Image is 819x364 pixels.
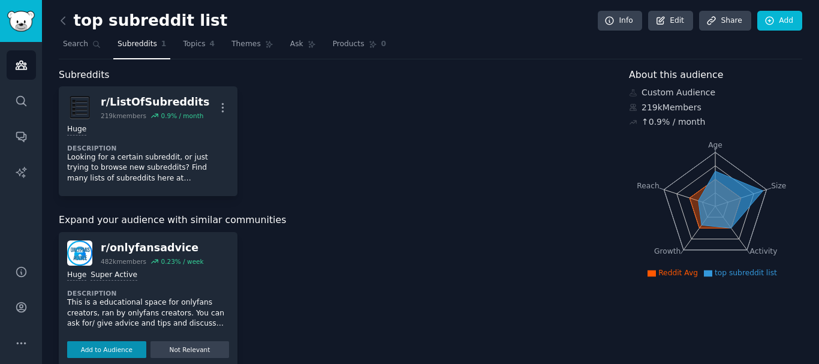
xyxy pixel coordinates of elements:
[67,297,229,329] p: This is a educational space for onlyfans creators, ran by onlyfans creators. You can ask for/ giv...
[210,39,215,50] span: 4
[715,269,777,277] span: top subreddit list
[150,341,230,358] button: Not Relevant
[598,11,642,31] a: Info
[67,240,92,266] img: onlyfansadvice
[231,39,261,50] span: Themes
[161,112,203,120] div: 0.9 % / month
[67,289,229,297] dt: Description
[91,270,137,281] div: Super Active
[67,95,92,120] img: ListOfSubreddits
[101,257,146,266] div: 482k members
[67,124,86,136] div: Huge
[629,86,802,99] div: Custom Audience
[67,152,229,184] p: Looking for a certain subreddit, or just trying to browse new subreddits? Find many lists of subr...
[59,68,110,83] span: Subreddits
[290,39,303,50] span: Ask
[381,39,387,50] span: 0
[757,11,802,31] a: Add
[59,35,105,59] a: Search
[637,181,660,189] tspan: Reach
[118,39,157,50] span: Subreddits
[658,269,698,277] span: Reddit Avg
[7,11,35,32] img: GummySearch logo
[771,181,786,189] tspan: Size
[708,141,722,149] tspan: Age
[629,101,802,114] div: 219k Members
[59,11,227,31] h2: top subreddit list
[329,35,390,59] a: Products0
[227,35,278,59] a: Themes
[183,39,205,50] span: Topics
[629,68,723,83] span: About this audience
[113,35,170,59] a: Subreddits1
[642,116,705,128] div: ↑ 0.9 % / month
[59,213,286,228] span: Expand your audience with similar communities
[67,270,86,281] div: Huge
[63,39,88,50] span: Search
[101,240,204,255] div: r/ onlyfansadvice
[750,247,778,255] tspan: Activity
[59,86,237,196] a: ListOfSubredditsr/ListOfSubreddits219kmembers0.9% / monthHugeDescriptionLooking for a certain sub...
[161,39,167,50] span: 1
[101,112,146,120] div: 219k members
[179,35,219,59] a: Topics4
[648,11,693,31] a: Edit
[286,35,320,59] a: Ask
[67,341,146,358] button: Add to Audience
[101,95,209,110] div: r/ ListOfSubreddits
[699,11,751,31] a: Share
[67,144,229,152] dt: Description
[161,257,203,266] div: 0.23 % / week
[333,39,365,50] span: Products
[654,247,681,255] tspan: Growth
